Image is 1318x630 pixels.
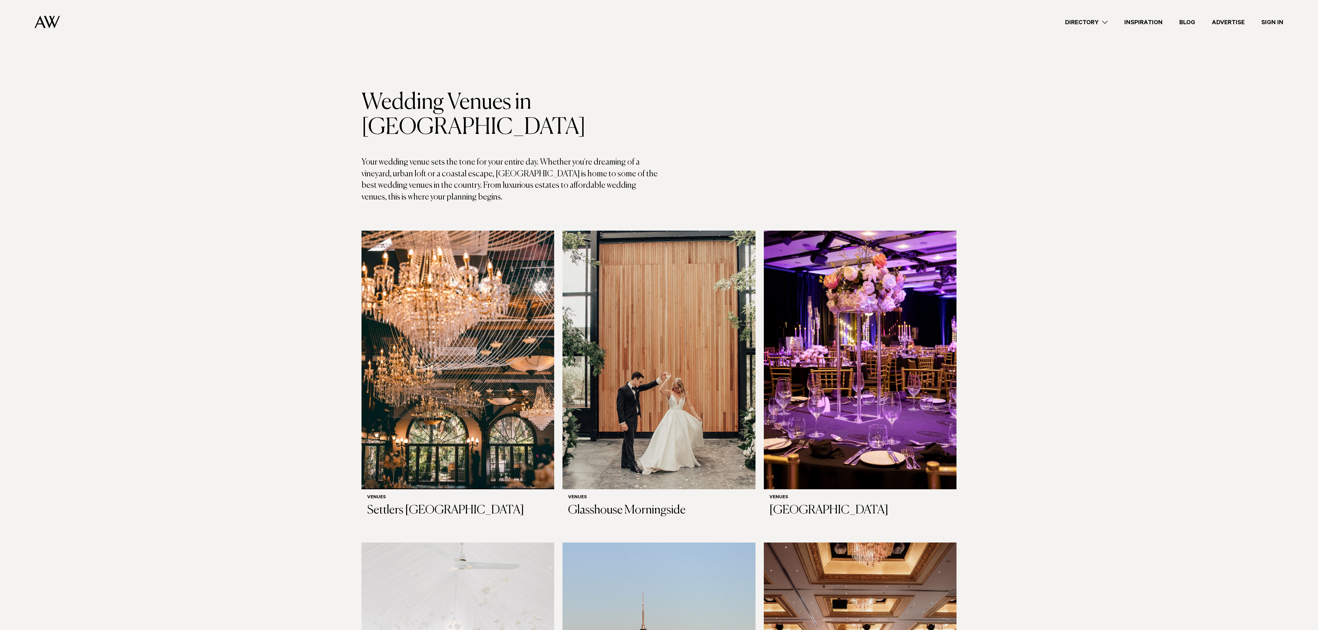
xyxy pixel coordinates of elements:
[1171,18,1203,27] a: Blog
[562,231,755,523] a: Just married at Glasshouse Venues Glasshouse Morningside
[1203,18,1253,27] a: Advertise
[361,157,659,203] p: Your wedding venue sets the tone for your entire day. Whether you're dreaming of a vineyard, urba...
[764,231,957,489] img: Auckland Weddings Venues | Pullman Auckland Hotel
[1057,18,1116,27] a: Directory
[1253,18,1292,27] a: Sign In
[568,503,750,518] h3: Glasshouse Morningside
[361,231,554,489] img: Auckland Weddings Venues | Settlers Country Manor
[764,231,957,523] a: Auckland Weddings Venues | Pullman Auckland Hotel Venues [GEOGRAPHIC_DATA]
[361,231,554,523] a: Auckland Weddings Venues | Settlers Country Manor Venues Settlers [GEOGRAPHIC_DATA]
[361,90,659,140] h1: Wedding Venues in [GEOGRAPHIC_DATA]
[35,16,60,28] img: Auckland Weddings Logo
[769,495,951,501] h6: Venues
[562,231,755,489] img: Just married at Glasshouse
[769,503,951,518] h3: [GEOGRAPHIC_DATA]
[1116,18,1171,27] a: Inspiration
[367,495,549,501] h6: Venues
[568,495,750,501] h6: Venues
[367,503,549,518] h3: Settlers [GEOGRAPHIC_DATA]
